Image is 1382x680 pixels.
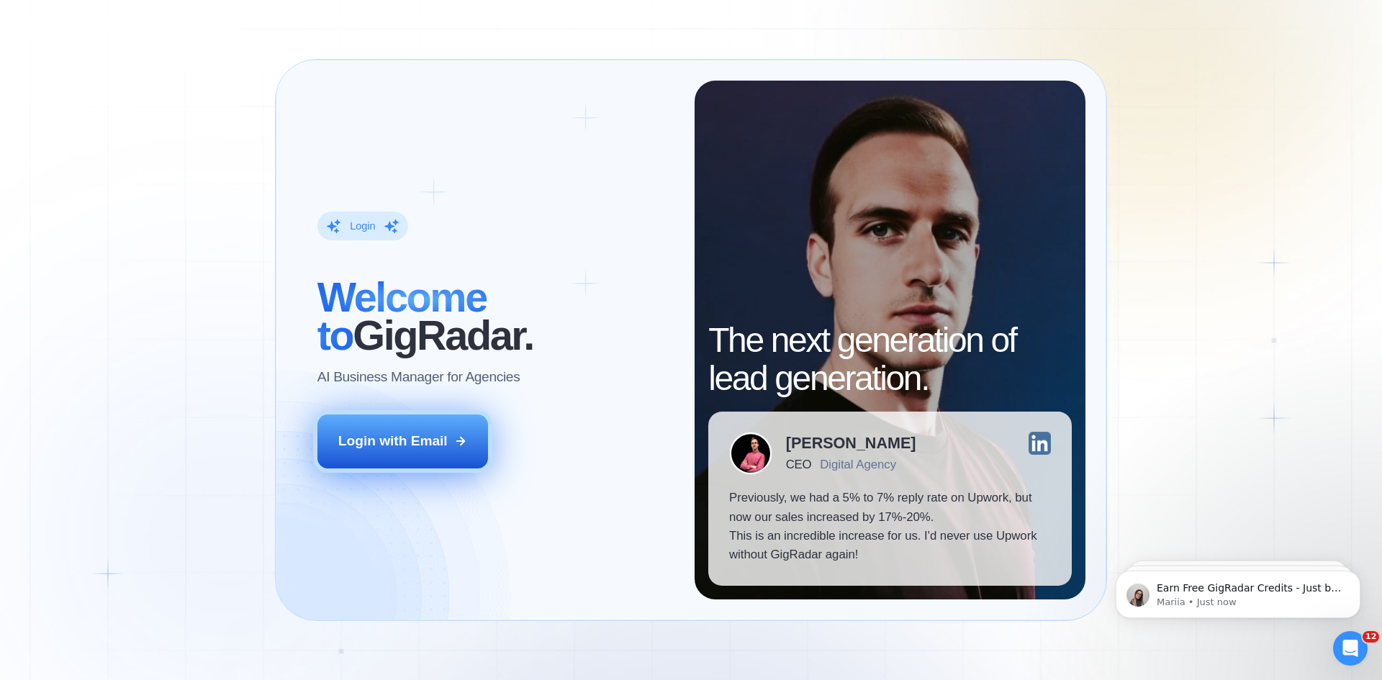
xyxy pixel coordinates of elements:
div: Login with Email [338,432,448,450]
div: Digital Agency [820,458,896,471]
span: 12 [1363,631,1379,643]
span: Welcome to [317,274,487,358]
iframe: Intercom live chat [1333,631,1368,666]
h2: The next generation of lead generation. [708,322,1072,398]
div: Login [350,219,375,233]
div: CEO [786,458,811,471]
button: Login with Email [317,414,489,468]
h2: ‍ GigRadar. [317,278,674,355]
p: Previously, we had a 5% to 7% reply rate on Upwork, but now our sales increased by 17%-20%. This ... [729,489,1051,565]
p: AI Business Manager for Agencies [317,368,520,386]
div: [PERSON_NAME] [786,435,916,451]
iframe: Intercom notifications message [1094,540,1382,641]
